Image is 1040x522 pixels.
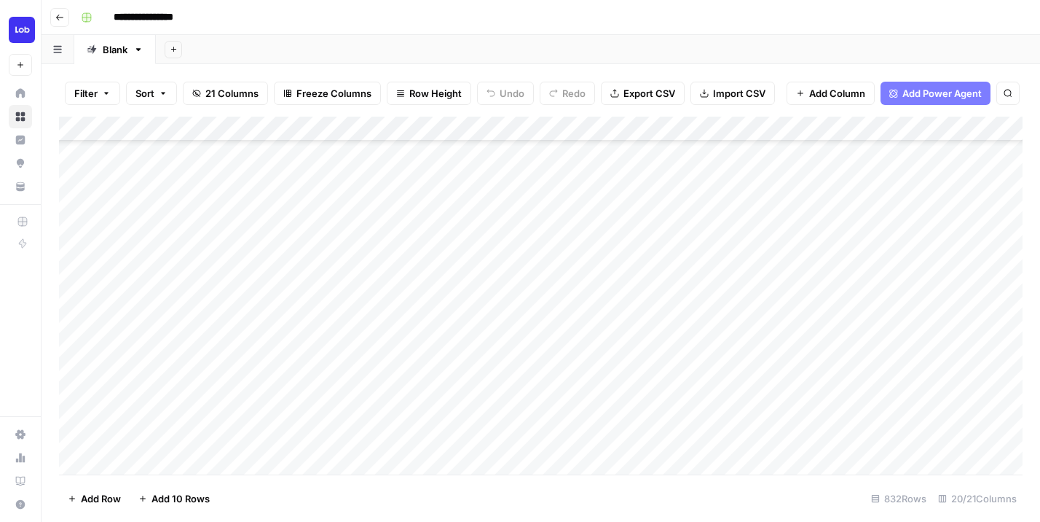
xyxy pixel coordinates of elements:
[690,82,775,105] button: Import CSV
[562,86,586,101] span: Redo
[9,128,32,152] a: Insights
[274,82,381,105] button: Freeze Columns
[477,82,534,105] button: Undo
[296,86,371,101] span: Freeze Columns
[59,487,130,510] button: Add Row
[74,86,98,101] span: Filter
[932,487,1023,510] div: 20/21 Columns
[103,42,127,57] div: Blank
[540,82,595,105] button: Redo
[9,17,35,43] img: Lob Logo
[183,82,268,105] button: 21 Columns
[9,105,32,128] a: Browse
[500,86,524,101] span: Undo
[9,152,32,175] a: Opportunities
[74,35,156,64] a: Blank
[9,423,32,446] a: Settings
[787,82,875,105] button: Add Column
[9,470,32,493] a: Learning Hub
[865,487,932,510] div: 832 Rows
[130,487,218,510] button: Add 10 Rows
[809,86,865,101] span: Add Column
[902,86,982,101] span: Add Power Agent
[126,82,177,105] button: Sort
[9,446,32,470] a: Usage
[81,491,121,506] span: Add Row
[9,493,32,516] button: Help + Support
[387,82,471,105] button: Row Height
[135,86,154,101] span: Sort
[9,175,32,198] a: Your Data
[9,12,32,48] button: Workspace: Lob
[205,86,259,101] span: 21 Columns
[151,491,210,506] span: Add 10 Rows
[623,86,675,101] span: Export CSV
[9,82,32,105] a: Home
[409,86,462,101] span: Row Height
[713,86,765,101] span: Import CSV
[601,82,685,105] button: Export CSV
[881,82,990,105] button: Add Power Agent
[65,82,120,105] button: Filter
